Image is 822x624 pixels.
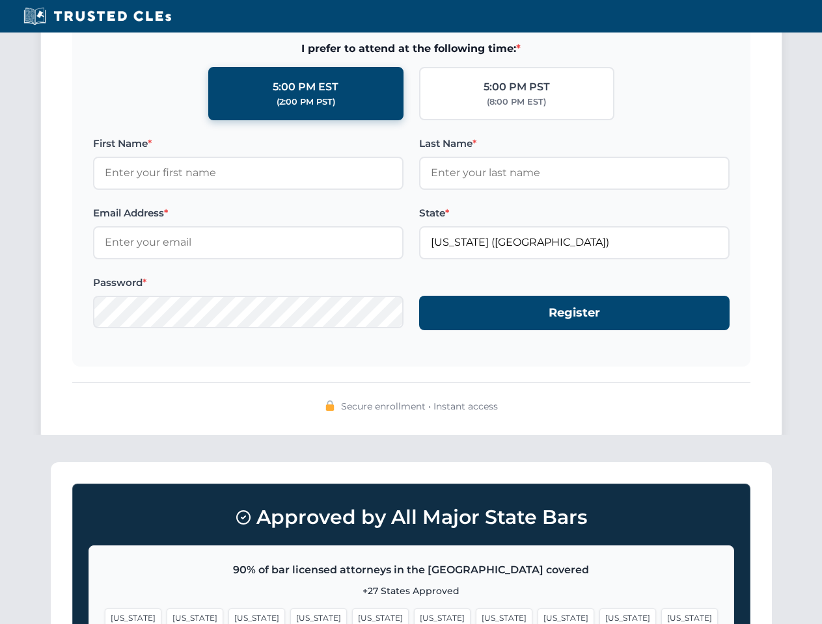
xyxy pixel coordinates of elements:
[93,136,404,151] label: First Name
[273,79,338,96] div: 5:00 PM EST
[93,40,730,57] span: I prefer to attend at the following time:
[105,584,718,598] p: +27 States Approved
[419,205,730,221] label: State
[20,6,175,26] img: Trusted CLEs
[484,79,550,96] div: 5:00 PM PST
[93,157,404,189] input: Enter your first name
[93,226,404,259] input: Enter your email
[277,96,335,109] div: (2:00 PM PST)
[325,400,335,411] img: 🔒
[105,562,718,578] p: 90% of bar licensed attorneys in the [GEOGRAPHIC_DATA] covered
[93,275,404,291] label: Password
[419,226,730,259] input: Florida (FL)
[419,296,730,330] button: Register
[419,157,730,189] input: Enter your last name
[341,399,498,413] span: Secure enrollment • Instant access
[93,205,404,221] label: Email Address
[89,500,734,535] h3: Approved by All Major State Bars
[487,96,546,109] div: (8:00 PM EST)
[419,136,730,151] label: Last Name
